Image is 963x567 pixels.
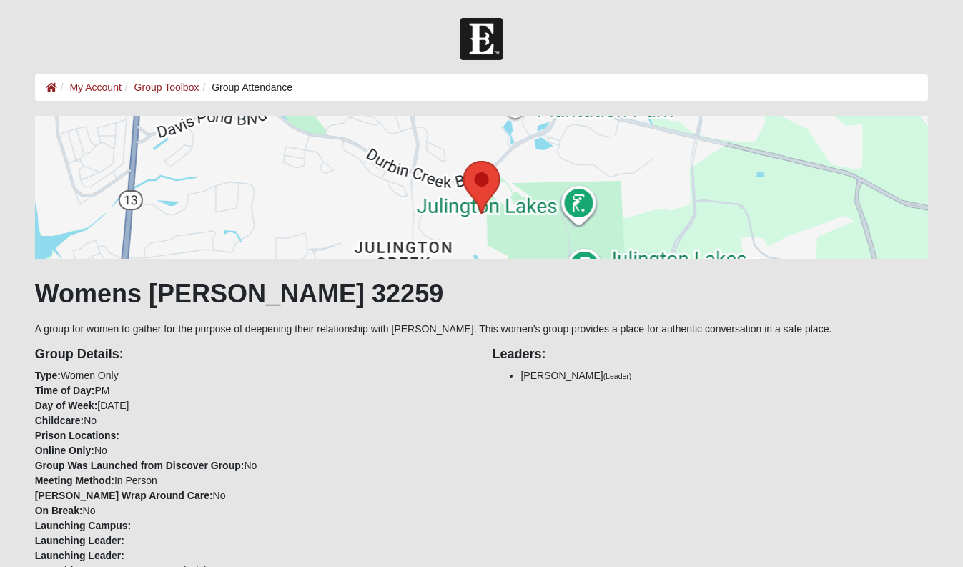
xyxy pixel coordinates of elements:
[35,535,124,546] strong: Launching Leader:
[35,278,929,309] h1: Womens [PERSON_NAME] 32259
[35,385,95,396] strong: Time of Day:
[35,475,114,486] strong: Meeting Method:
[603,372,632,380] small: (Leader)
[35,460,245,471] strong: Group Was Launched from Discover Group:
[35,347,471,363] h4: Group Details:
[460,18,503,60] img: Church of Eleven22 Logo
[35,370,61,381] strong: Type:
[199,80,292,95] li: Group Attendance
[492,347,928,363] h4: Leaders:
[69,82,121,93] a: My Account
[35,415,84,426] strong: Childcare:
[520,368,928,383] li: [PERSON_NAME]
[35,400,98,411] strong: Day of Week:
[35,490,213,501] strong: [PERSON_NAME] Wrap Around Care:
[35,445,94,456] strong: Online Only:
[134,82,199,93] a: Group Toolbox
[35,430,119,441] strong: Prison Locations:
[35,505,83,516] strong: On Break:
[35,520,132,531] strong: Launching Campus:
